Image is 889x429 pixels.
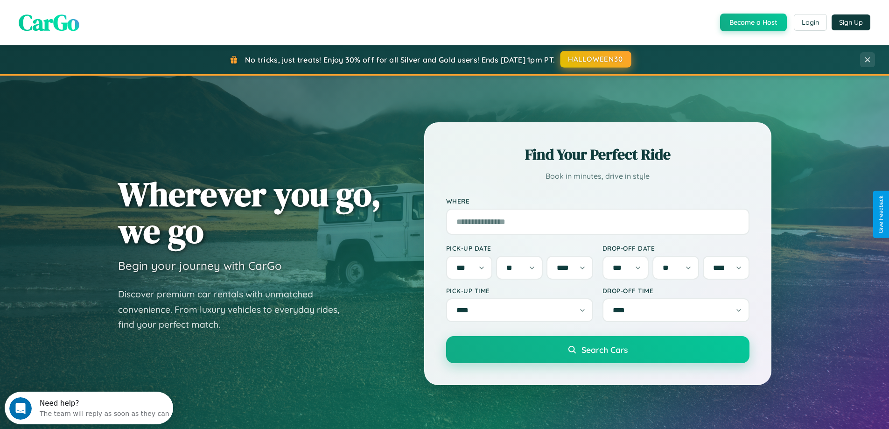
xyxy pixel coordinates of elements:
[446,197,749,205] label: Where
[35,15,165,25] div: The team will reply as soon as they can
[446,287,593,295] label: Pick-up Time
[4,4,174,29] div: Open Intercom Messenger
[19,7,79,38] span: CarGo
[446,169,749,183] p: Book in minutes, drive in style
[560,51,631,68] button: HALLOWEEN30
[581,345,628,355] span: Search Cars
[9,397,32,420] iframe: Intercom live chat
[446,244,593,252] label: Pick-up Date
[5,392,173,424] iframe: Intercom live chat discovery launcher
[832,14,870,30] button: Sign Up
[602,244,749,252] label: Drop-off Date
[118,287,351,332] p: Discover premium car rentals with unmatched convenience. From luxury vehicles to everyday rides, ...
[245,55,555,64] span: No tricks, just treats! Enjoy 30% off for all Silver and Gold users! Ends [DATE] 1pm PT.
[878,196,884,233] div: Give Feedback
[118,259,282,273] h3: Begin your journey with CarGo
[35,8,165,15] div: Need help?
[446,144,749,165] h2: Find Your Perfect Ride
[794,14,827,31] button: Login
[118,176,381,249] h1: Wherever you go, we go
[602,287,749,295] label: Drop-off Time
[720,14,787,31] button: Become a Host
[446,336,749,363] button: Search Cars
